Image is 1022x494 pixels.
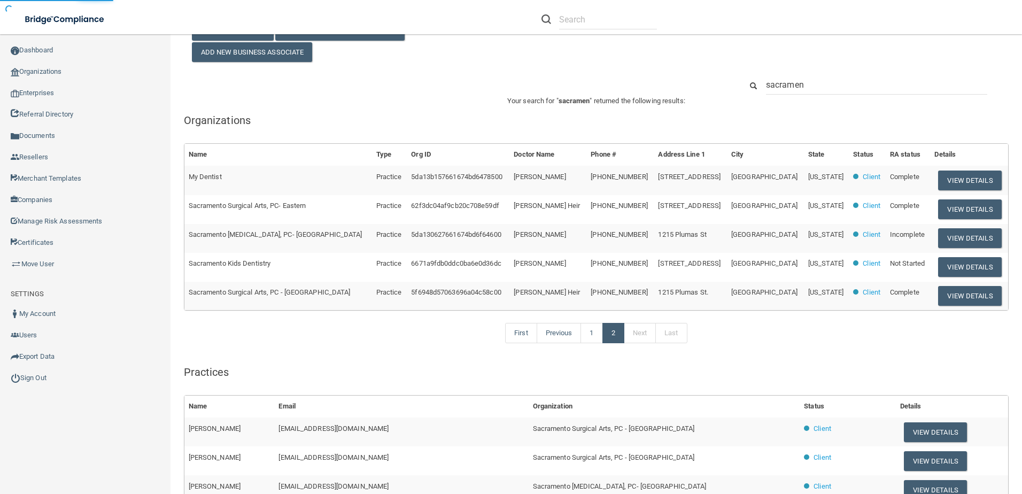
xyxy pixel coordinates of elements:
th: Status [849,144,886,166]
span: [PHONE_NUMBER] [591,173,647,181]
p: Client [814,451,831,464]
span: sacramen [559,97,590,105]
span: 5da13b157661674bd6478500 [411,173,502,181]
span: [GEOGRAPHIC_DATA] [731,230,798,238]
th: Address Line 1 [654,144,727,166]
span: [PERSON_NAME] [514,173,566,181]
a: First [505,323,537,343]
a: 1 [580,323,602,343]
img: icon-export.b9366987.png [11,352,19,361]
span: [GEOGRAPHIC_DATA] [731,173,798,181]
th: State [804,144,849,166]
h5: Practices [184,366,1009,378]
th: Details [896,396,1008,418]
span: [PHONE_NUMBER] [591,202,647,210]
span: 1215 Plumas St. [658,288,708,296]
span: Sacramento Kids Dentistry [189,259,271,267]
span: [US_STATE] [808,259,843,267]
th: Org ID [407,144,509,166]
img: ic_dashboard_dark.d01f4a41.png [11,47,19,55]
span: [STREET_ADDRESS] [658,202,721,210]
img: ic-search.3b580494.png [541,14,551,24]
button: Add New Business Associate [192,42,313,62]
span: [PERSON_NAME] [514,230,566,238]
span: [EMAIL_ADDRESS][DOMAIN_NAME] [278,482,389,490]
span: Complete [890,288,919,296]
span: [STREET_ADDRESS] [658,173,721,181]
span: [PHONE_NUMBER] [591,288,647,296]
span: [PERSON_NAME] [189,453,241,461]
span: Practice [376,173,402,181]
span: Sacramento Surgical Arts, PC - [GEOGRAPHIC_DATA] [189,288,351,296]
span: [PERSON_NAME] [514,259,566,267]
img: ic_power_dark.7ecde6b1.png [11,373,20,383]
span: [GEOGRAPHIC_DATA] [731,288,798,296]
th: City [727,144,804,166]
button: View Details [938,257,1001,277]
img: icon-users.e205127d.png [11,331,19,339]
span: [GEOGRAPHIC_DATA] [731,259,798,267]
span: 62f3dc04af9cb20c708e59df [411,202,499,210]
span: Practice [376,288,402,296]
a: 2 [602,323,624,343]
span: [PERSON_NAME] [189,482,241,490]
a: Previous [537,323,582,343]
span: [PHONE_NUMBER] [591,259,647,267]
img: ic_reseller.de258add.png [11,153,19,161]
span: Practice [376,259,402,267]
p: Client [863,199,880,212]
p: Client [863,228,880,241]
th: Phone # [586,144,654,166]
h5: Organizations [184,114,1009,126]
th: RA status [886,144,931,166]
p: Client [814,422,831,435]
th: Name [184,144,372,166]
th: Email [274,396,528,418]
span: Practice [376,202,402,210]
span: 1215 Plumas St [658,230,706,238]
th: Doctor Name [509,144,586,166]
img: ic_user_dark.df1a06c3.png [11,310,19,318]
button: View Details [938,228,1001,248]
span: [STREET_ADDRESS] [658,259,721,267]
button: View Details [938,171,1001,190]
span: 5f6948d57063696a04c58c00 [411,288,501,296]
span: [EMAIL_ADDRESS][DOMAIN_NAME] [278,453,389,461]
th: Details [930,144,1008,166]
span: Sacramento Surgical Arts, PC- Eastern [189,202,306,210]
span: Sacramento [MEDICAL_DATA], PC- [GEOGRAPHIC_DATA] [533,482,707,490]
span: [PERSON_NAME] Heir [514,288,580,296]
span: Practice [376,230,402,238]
span: My Dentist [189,173,222,181]
span: Complete [890,202,919,210]
button: View Details [938,199,1001,219]
span: Sacramento Surgical Arts, PC - [GEOGRAPHIC_DATA] [533,453,695,461]
span: 6671a9fdb0ddc0ba6e0d36dc [411,259,501,267]
img: briefcase.64adab9b.png [11,259,21,269]
span: [EMAIL_ADDRESS][DOMAIN_NAME] [278,424,389,433]
label: SETTINGS [11,288,44,300]
button: View Details [904,422,967,442]
span: Not Started [890,259,925,267]
input: Search [766,75,987,95]
th: Type [372,144,407,166]
span: [GEOGRAPHIC_DATA] [731,202,798,210]
th: Organization [529,396,800,418]
img: organization-icon.f8decf85.png [11,68,19,76]
th: Status [800,396,895,418]
span: [US_STATE] [808,230,843,238]
span: [PHONE_NUMBER] [591,230,647,238]
span: [PERSON_NAME] Heir [514,202,580,210]
p: Client [863,171,880,183]
span: Complete [890,173,919,181]
span: Sacramento [MEDICAL_DATA], PC- [GEOGRAPHIC_DATA] [189,230,362,238]
th: Name [184,396,275,418]
button: View Details [904,451,967,471]
img: bridge_compliance_login_screen.278c3ca4.svg [16,9,114,30]
span: 5da130627661674bd6f64600 [411,230,501,238]
span: [US_STATE] [808,173,843,181]
p: Client [814,480,831,493]
img: icon-documents.8dae5593.png [11,132,19,141]
span: [US_STATE] [808,202,843,210]
a: Last [655,323,687,343]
